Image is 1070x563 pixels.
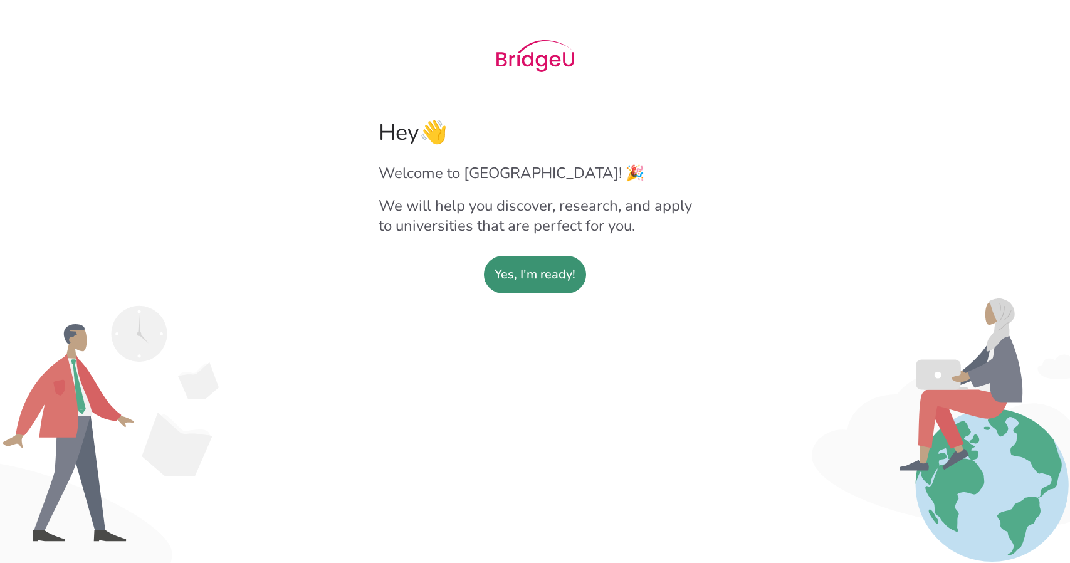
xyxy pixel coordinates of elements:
span: 👋 [419,117,448,148]
h2: Welcome to [GEOGRAPHIC_DATA]! 🎉 [379,163,692,183]
h1: Hey [379,117,692,148]
h2: We will help you discover, research, and apply to universities that are perfect for you. [379,196,692,236]
sl-button: Yes, I'm ready! [484,256,586,293]
img: Bridge U logo [496,40,574,72]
